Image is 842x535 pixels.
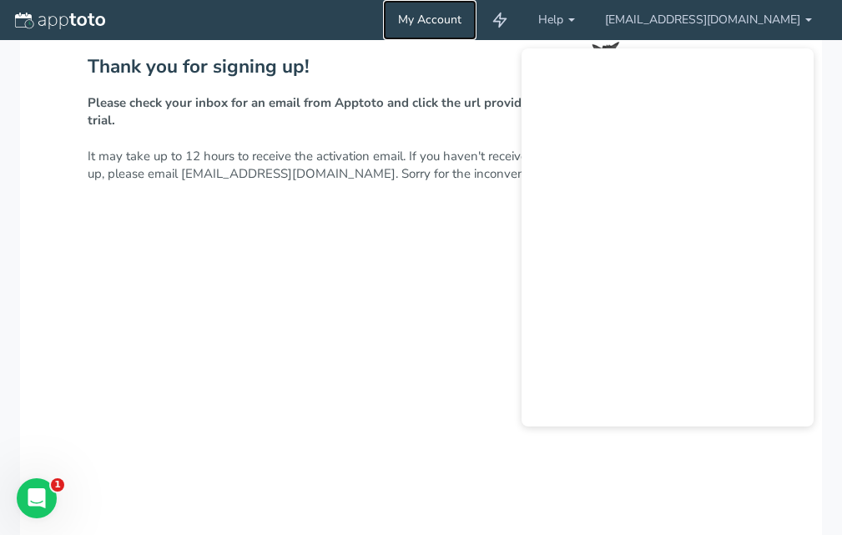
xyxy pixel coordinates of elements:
[88,57,755,78] h2: Thank you for signing up!
[15,13,105,29] img: logo-apptoto--white.svg
[17,478,57,518] iframe: Intercom live chat
[51,478,64,492] span: 1
[88,94,755,184] p: It may take up to 12 hours to receive the activation email. If you haven't received the email wit...
[592,42,622,83] img: toto-small.png
[88,94,741,129] strong: Please check your inbox for an email from Apptoto and click the url provided in that email to act...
